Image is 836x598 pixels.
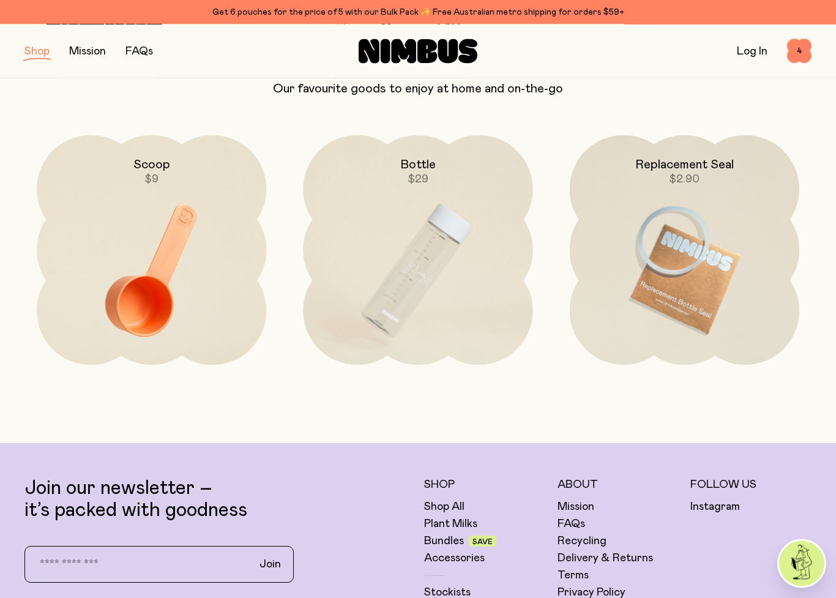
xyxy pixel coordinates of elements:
[558,534,606,549] a: Recycling
[408,174,428,185] span: $29
[424,517,477,532] a: Plant Milks
[558,551,653,566] a: Delivery & Returns
[570,136,799,365] a: Replacement Seal$2.90
[259,558,281,572] span: Join
[303,136,532,365] a: Bottle$29
[424,500,465,515] a: Shop All
[125,46,153,57] a: FAQs
[24,478,412,522] p: Join our newsletter – it’s packed with goodness
[37,136,266,365] a: Scoop$9
[69,46,106,57] a: Mission
[250,552,291,578] button: Join
[737,46,767,57] a: Log In
[690,500,740,515] a: Instagram
[558,569,589,583] a: Terms
[424,534,464,549] a: Bundles
[24,5,812,20] div: Get 6 pouches for the price of 5 with our Bulk Pack ✨ Free Australian metro shipping for orders $59+
[472,539,493,546] span: Save
[144,174,159,185] span: $9
[424,551,485,566] a: Accessories
[558,500,594,515] a: Mission
[558,478,679,493] h5: About
[635,158,734,173] h2: Replacement Seal
[424,478,545,493] h5: Shop
[669,174,700,185] span: $2.90
[400,158,436,173] h2: Bottle
[558,517,585,532] a: FAQs
[24,82,812,97] p: Our favourite goods to enjoy at home and on-the-go
[787,39,812,64] button: 4
[133,158,170,173] h2: Scoop
[779,541,824,586] img: agent
[690,478,812,493] h5: Follow Us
